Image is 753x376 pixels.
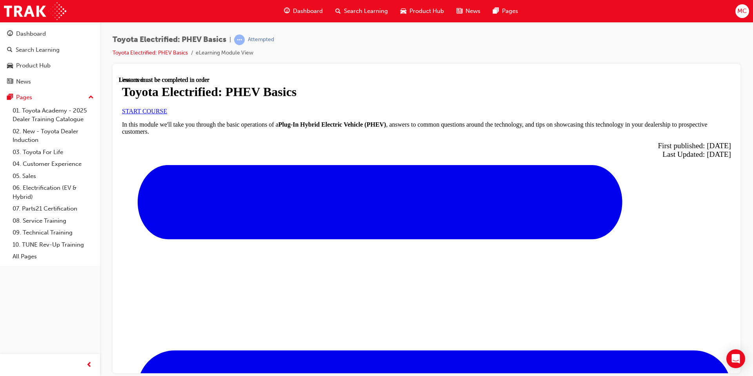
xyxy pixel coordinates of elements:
span: car-icon [400,6,406,16]
span: prev-icon [86,360,92,370]
span: guage-icon [7,31,13,38]
div: News [16,77,31,86]
a: 02. New - Toyota Dealer Induction [9,125,97,146]
button: Pages [3,90,97,105]
div: Pages [16,93,32,102]
div: Product Hub [16,61,51,70]
button: MC [735,4,749,18]
a: 10. TUNE Rev-Up Training [9,239,97,251]
a: All Pages [9,251,97,263]
a: START COURSE [3,31,48,38]
span: learningRecordVerb_ATTEMPT-icon [234,35,245,45]
span: guage-icon [284,6,290,16]
span: MC [737,7,747,16]
a: car-iconProduct Hub [394,3,450,19]
span: up-icon [88,93,94,103]
li: eLearning Module View [196,49,253,58]
span: Dashboard [293,7,323,16]
span: News [466,7,480,16]
span: news-icon [7,78,13,85]
a: News [3,74,97,89]
span: Toyota Electrified: PHEV Basics [113,35,226,44]
a: news-iconNews [450,3,487,19]
span: | [229,35,231,44]
span: Search Learning [344,7,388,16]
span: Product Hub [409,7,444,16]
span: pages-icon [493,6,499,16]
span: pages-icon [7,94,13,101]
strong: Plug-In Hybrid Electric Vehicle (PHEV) [160,45,267,51]
span: First published: [DATE] Last Updated: [DATE] [539,65,612,82]
a: Product Hub [3,58,97,73]
img: Trak [4,2,66,20]
a: 04. Customer Experience [9,158,97,170]
div: Open Intercom Messenger [726,349,745,368]
a: Dashboard [3,27,97,41]
a: 01. Toyota Academy - 2025 Dealer Training Catalogue [9,105,97,125]
span: Pages [502,7,518,16]
a: Toyota Electrified: PHEV Basics [113,49,188,56]
a: guage-iconDashboard [278,3,329,19]
a: search-iconSearch Learning [329,3,394,19]
a: 05. Sales [9,170,97,182]
a: 09. Technical Training [9,227,97,239]
a: 03. Toyota For Life [9,146,97,158]
a: 06. Electrification (EV & Hybrid) [9,182,97,203]
div: Attempted [248,36,274,44]
div: Dashboard [16,29,46,38]
span: news-icon [457,6,462,16]
a: 07. Parts21 Certification [9,203,97,215]
a: 08. Service Training [9,215,97,227]
div: Search Learning [16,45,60,54]
span: car-icon [7,62,13,69]
a: pages-iconPages [487,3,524,19]
span: search-icon [7,47,13,54]
button: DashboardSearch LearningProduct HubNews [3,25,97,90]
p: In this module we'll take you through the basic operations of a , answers to common questions aro... [3,45,612,59]
span: search-icon [335,6,341,16]
h1: Toyota Electrified: PHEV Basics [3,8,612,23]
a: Search Learning [3,43,97,57]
